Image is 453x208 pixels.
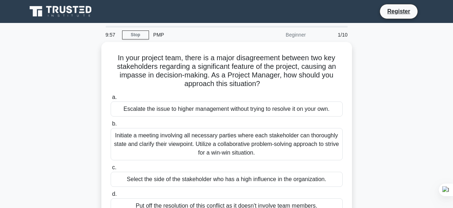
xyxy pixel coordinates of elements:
[122,30,149,39] a: Stop
[112,191,117,197] span: d.
[112,164,116,170] span: c.
[112,120,117,127] span: b.
[111,128,343,160] div: Initiate a meeting involving all necessary parties where each stakeholder can thoroughly state an...
[110,53,343,89] h5: In your project team, there is a major disagreement between two key stakeholders regarding a sign...
[101,28,122,42] div: 9:57
[149,28,247,42] div: PMP
[111,101,343,117] div: Escalate the issue to higher management without trying to resolve it on your own.
[310,28,352,42] div: 1/10
[111,172,343,187] div: Select the side of the stakeholder who has a high influence in the organization.
[112,94,117,100] span: a.
[383,7,414,16] a: Register
[247,28,310,42] div: Beginner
